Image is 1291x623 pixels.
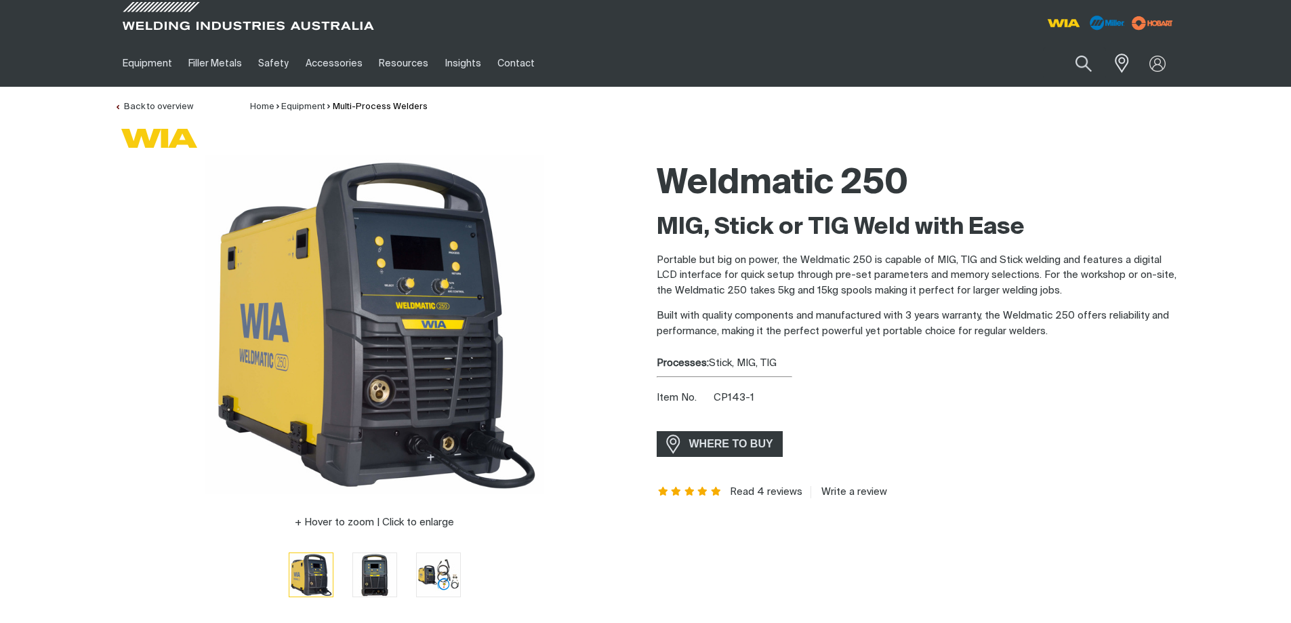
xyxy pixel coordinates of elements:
button: Go to slide 1 [289,552,333,597]
a: Multi-Process Welders [333,102,428,111]
a: Accessories [298,40,371,87]
img: Weldmatic 250 [289,553,333,597]
img: Weldmatic 250 [417,553,460,597]
div: Built with quality components and manufactured with 3 years warranty, the Weldmatic 250 offers re... [657,213,1177,340]
a: Filler Metals [180,40,250,87]
nav: Breadcrumb [250,100,428,114]
span: Rating: 5 [657,487,723,497]
a: Read 4 reviews [730,486,802,498]
img: Weldmatic 250 [353,553,396,597]
button: Search products [1061,47,1107,79]
a: Contact [489,40,543,87]
span: CP143-1 [714,393,754,403]
a: WHERE TO BUY [657,431,783,456]
a: Equipment [115,40,180,87]
div: Stick, MIG, TIG [657,356,1177,371]
img: miller [1128,13,1177,33]
button: Go to slide 2 [352,552,397,597]
span: WHERE TO BUY [680,433,782,455]
a: Home [250,102,274,111]
button: Go to slide 3 [416,552,461,597]
span: Item No. [657,390,712,406]
a: Back to overview of Multi-Process Welders [115,102,193,111]
a: Equipment [281,102,325,111]
a: Write a review [811,486,887,498]
a: Safety [250,40,297,87]
p: Portable but big on power, the Weldmatic 250 is capable of MIG, TIG and Stick welding and feature... [657,253,1177,299]
strong: Processes: [657,358,709,368]
h2: MIG, Stick or TIG Weld with Ease [657,213,1177,243]
a: Resources [371,40,436,87]
button: Hover to zoom | Click to enlarge [287,515,462,531]
h1: Weldmatic 250 [657,162,1177,206]
img: Weldmatic 250 [205,155,544,494]
nav: Main [115,40,911,87]
input: Product name or item number... [1043,47,1106,79]
a: Insights [436,40,489,87]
